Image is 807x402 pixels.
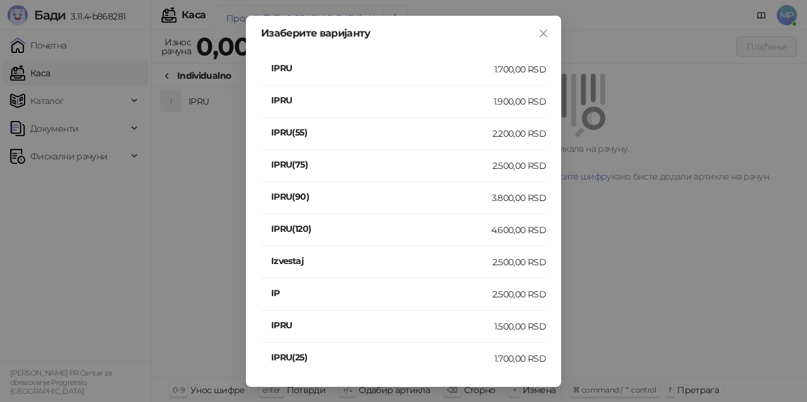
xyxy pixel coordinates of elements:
div: 1.500,00 RSD [494,319,546,333]
div: 1.900,00 RSD [494,95,546,108]
h4: IPRU(55) [271,125,492,139]
span: close [538,28,549,38]
h4: IPRU [271,61,494,75]
h4: Izvestaj [271,254,492,268]
div: 1.700,00 RSD [494,352,546,365]
div: 2.200,00 RSD [492,127,546,141]
button: Close [533,23,554,43]
div: 2.500,00 RSD [492,255,546,269]
h4: IPRU(120) [271,222,491,236]
h4: IPRU [271,318,494,332]
span: Close [533,28,554,38]
h4: IPRU(25) [271,350,494,364]
h4: IP [271,286,492,300]
h4: IPRU(90) [271,190,492,204]
div: 2.500,00 RSD [492,287,546,301]
div: 1.700,00 RSD [494,62,546,76]
div: 3.800,00 RSD [492,191,546,205]
div: 2.500,00 RSD [492,159,546,173]
div: 4.600,00 RSD [491,223,546,237]
h4: IPRU [271,93,494,107]
h4: IPRU(75) [271,158,492,171]
div: Изаберите варијанту [261,28,546,38]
